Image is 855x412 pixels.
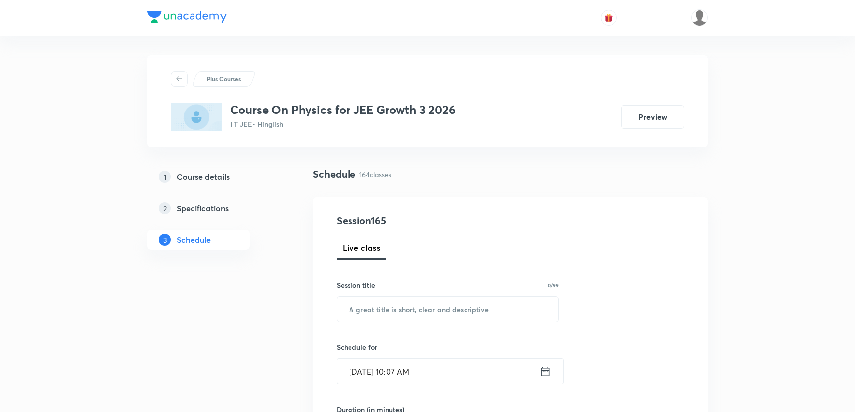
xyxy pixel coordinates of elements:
[230,103,456,117] h3: Course On Physics for JEE Growth 3 2026
[337,297,558,322] input: A great title is short, clear and descriptive
[171,103,222,131] img: 9BBB3980-3B9D-472D-AE86-999144584D4F_plus.png
[207,75,241,83] p: Plus Courses
[147,198,281,218] a: 2Specifications
[159,202,171,214] p: 2
[177,171,230,183] h5: Course details
[159,171,171,183] p: 1
[343,242,380,254] span: Live class
[337,213,517,228] h4: Session 165
[548,283,559,288] p: 0/99
[147,11,227,25] a: Company Logo
[147,11,227,23] img: Company Logo
[177,234,211,246] h5: Schedule
[147,167,281,187] a: 1Course details
[313,167,355,182] h4: Schedule
[337,280,375,290] h6: Session title
[359,169,391,180] p: 164 classes
[177,202,229,214] h5: Specifications
[601,10,617,26] button: avatar
[159,234,171,246] p: 3
[604,13,613,22] img: avatar
[691,9,708,26] img: Vivek Patil
[337,342,559,352] h6: Schedule for
[621,105,684,129] button: Preview
[230,119,456,129] p: IIT JEE • Hinglish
